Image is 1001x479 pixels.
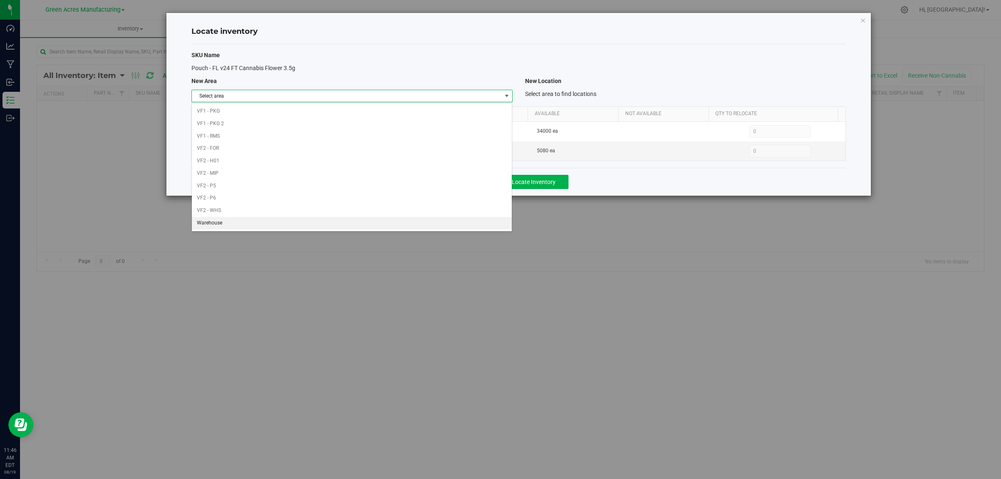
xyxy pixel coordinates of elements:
button: Locate Inventory [499,175,568,189]
h4: Locate inventory [191,26,846,37]
span: Pouch - FL v24 FT Cannabis Flower 3.5g [191,65,295,71]
span: 34000 ea [537,127,558,135]
li: VF2 - P6 [192,192,512,204]
span: select [501,90,512,102]
li: VF1 - PKG [192,105,512,118]
a: Available [535,111,615,117]
li: VF1 - RMS [192,130,512,143]
li: VF2 - FOR [192,142,512,155]
iframe: Resource center [8,412,33,437]
span: Select area [192,90,501,102]
span: SKU Name [191,52,220,58]
span: Select area to find locations [525,91,596,97]
span: New Location [525,78,561,84]
li: VF2 - H01 [192,155,512,167]
span: New Area [191,78,217,84]
a: Qty to Relocate [715,111,835,117]
li: VF1 - PKG 2 [192,118,512,130]
li: VF2 - P5 [192,180,512,192]
a: Not Available [625,111,706,117]
li: VF2 - WHS [192,204,512,217]
span: Locate Inventory [512,179,556,185]
span: 5080 ea [537,147,555,155]
li: Warehouse [192,217,512,229]
li: VF2 - MIP [192,167,512,180]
